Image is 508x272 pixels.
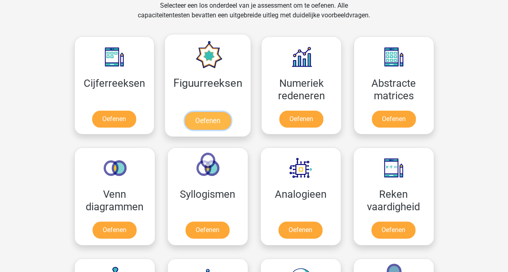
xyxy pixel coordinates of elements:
[371,222,415,239] a: Oefenen
[278,222,323,239] a: Oefenen
[185,222,230,239] a: Oefenen
[92,111,136,128] a: Oefenen
[279,111,323,128] a: Oefenen
[93,222,137,239] a: Oefenen
[130,1,378,30] div: Selecteer een los onderdeel van je assessment om te oefenen. Alle capaciteitentesten bevatten een...
[372,111,416,128] a: Oefenen
[185,112,231,130] a: Oefenen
